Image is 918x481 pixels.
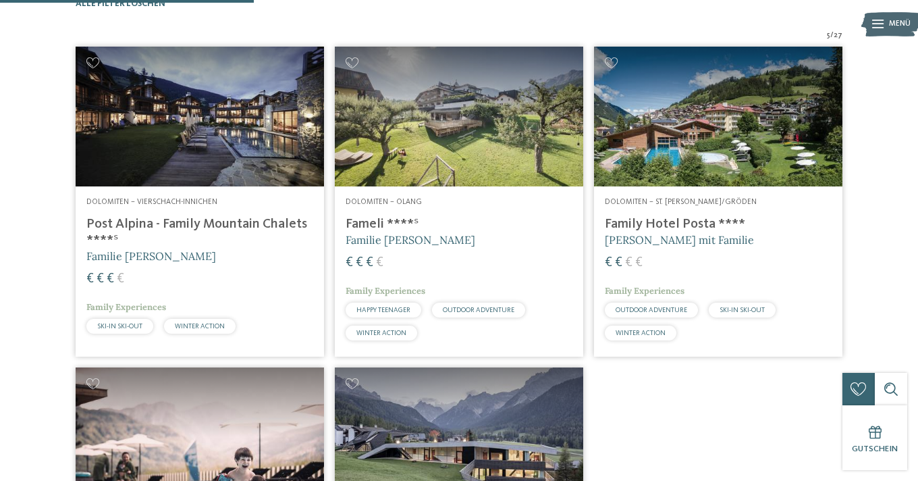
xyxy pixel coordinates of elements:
[356,256,363,270] span: €
[616,307,687,313] span: OUTDOOR ADVENTURE
[852,445,898,453] span: Gutschein
[594,47,842,357] a: Familienhotels gesucht? Hier findet ihr die besten! Dolomiten – St. [PERSON_NAME]/Gröden Family H...
[86,272,94,286] span: €
[346,256,353,270] span: €
[827,30,830,41] span: 5
[616,330,666,336] span: WINTER ACTION
[97,272,104,286] span: €
[346,198,422,206] span: Dolomiten – Olang
[86,216,313,249] h4: Post Alpina - Family Mountain Chalets ****ˢ
[86,301,166,313] span: Family Experiences
[594,47,842,186] img: Familienhotels gesucht? Hier findet ihr die besten!
[346,233,475,247] span: Familie [PERSON_NAME]
[605,285,684,297] span: Family Experiences
[376,256,383,270] span: €
[443,307,514,313] span: OUTDOOR ADVENTURE
[86,198,217,206] span: Dolomiten – Vierschach-Innichen
[625,256,632,270] span: €
[175,323,225,330] span: WINTER ACTION
[834,30,842,41] span: 27
[107,272,114,286] span: €
[97,323,142,330] span: SKI-IN SKI-OUT
[842,405,907,470] a: Gutschein
[605,216,832,232] h4: Family Hotel Posta ****
[346,285,425,297] span: Family Experiences
[76,47,324,186] img: Post Alpina - Family Mountain Chalets ****ˢ
[86,249,216,263] span: Familie [PERSON_NAME]
[720,307,765,313] span: SKI-IN SKI-OUT
[335,47,583,357] a: Familienhotels gesucht? Hier findet ihr die besten! Dolomiten – Olang Fameli ****ˢ Familie [PERSO...
[605,198,757,206] span: Dolomiten – St. [PERSON_NAME]/Gröden
[76,47,324,357] a: Familienhotels gesucht? Hier findet ihr die besten! Dolomiten – Vierschach-Innichen Post Alpina -...
[615,256,622,270] span: €
[335,47,583,186] img: Familienhotels gesucht? Hier findet ihr die besten!
[605,233,754,247] span: [PERSON_NAME] mit Familie
[830,30,834,41] span: /
[635,256,643,270] span: €
[356,307,410,313] span: HAPPY TEENAGER
[605,256,612,270] span: €
[117,272,124,286] span: €
[366,256,373,270] span: €
[356,330,406,336] span: WINTER ACTION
